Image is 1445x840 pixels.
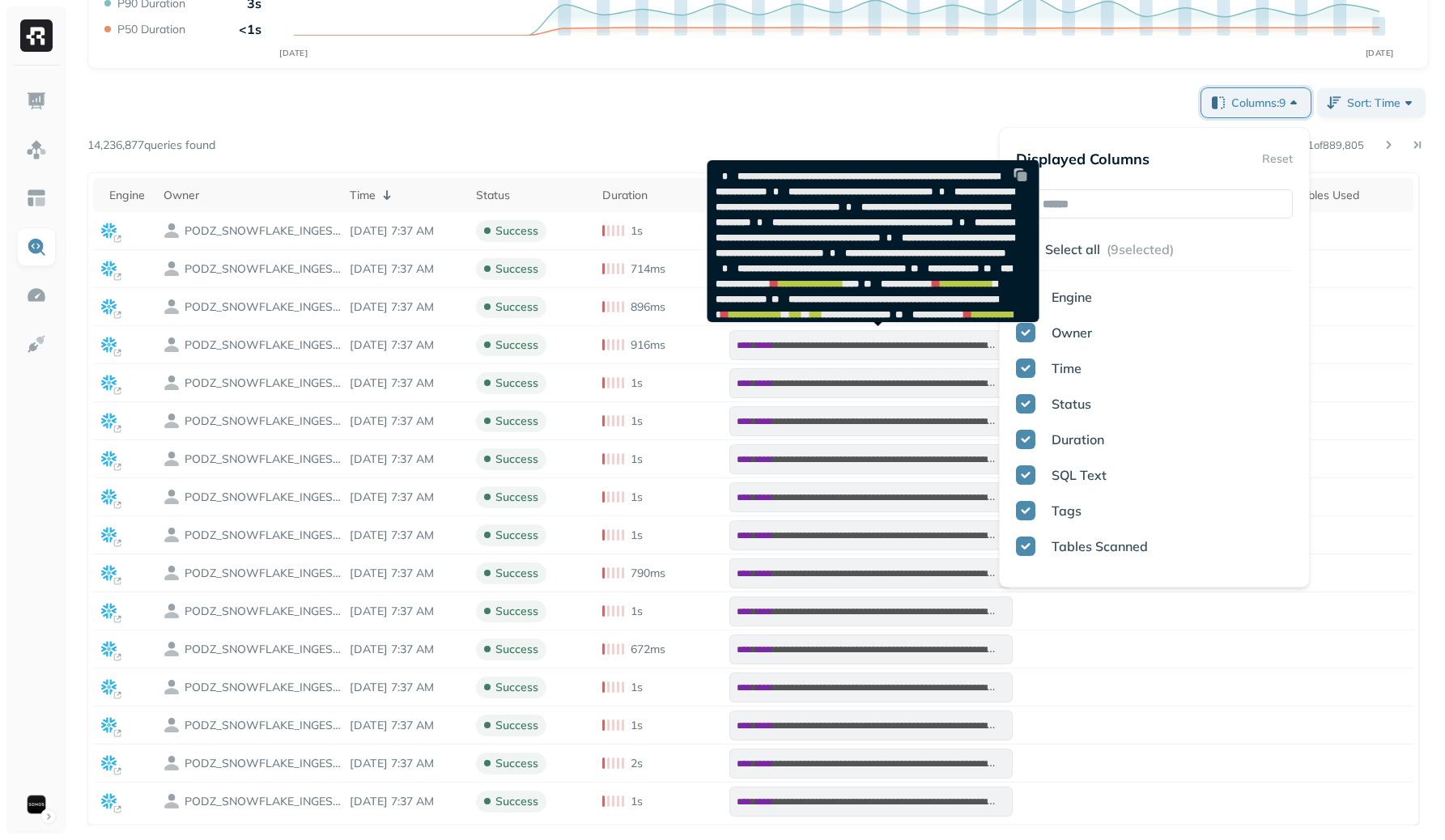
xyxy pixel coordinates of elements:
tspan: [DATE] [1366,48,1394,58]
p: Oct 9, 2025 7:37 AM [350,261,460,277]
p: success [495,375,538,391]
p: success [495,452,538,467]
img: Integrations [26,333,47,354]
p: success [495,718,538,733]
p: PODZ_SNOWFLAKE_INGESTION_PROCESSOR [185,794,346,809]
p: PODZ_SNOWFLAKE_INGESTION_PROCESSOR [185,223,346,239]
p: success [495,642,538,657]
span: Tags [1052,503,1082,519]
p: Oct 9, 2025 7:37 AM [350,794,460,809]
p: Oct 9, 2025 7:37 AM [350,337,460,353]
p: success [495,337,538,353]
p: 1s [631,223,643,239]
img: Dashboard [26,91,47,112]
p: Oct 9, 2025 7:37 AM [350,452,460,467]
p: 1s [631,414,643,429]
p: success [495,680,538,695]
p: PODZ_SNOWFLAKE_INGESTION_PROCESSOR [185,375,346,391]
span: Status [1052,396,1091,412]
p: 1s [631,490,643,505]
tspan: [DATE] [279,48,308,58]
p: 14,236,877 queries found [87,138,215,153]
button: Columns:9 [1201,88,1311,117]
p: success [495,261,538,277]
img: Asset Explorer [26,188,47,209]
p: Oct 9, 2025 7:37 AM [350,566,460,581]
p: Oct 9, 2025 7:37 AM [350,680,460,695]
p: PODZ_SNOWFLAKE_INGESTION_PROCESSOR [185,261,346,277]
span: Duration [1052,431,1104,448]
p: 1s [631,794,643,809]
p: PODZ_SNOWFLAKE_INGESTION_PROCESSOR [185,414,346,429]
span: Sort: Time [1347,95,1417,111]
img: Assets [26,139,47,160]
p: Oct 9, 2025 7:37 AM [350,414,460,429]
p: 2s [631,756,643,771]
p: <1s [239,21,261,37]
p: 1s [631,718,643,733]
p: PODZ_SNOWFLAKE_INGESTION_PROCESSOR [185,718,346,733]
p: Oct 9, 2025 7:37 AM [350,528,460,543]
p: PODZ_SNOWFLAKE_INGESTION_PROCESSOR [185,528,346,543]
p: 1s [631,528,643,543]
button: Select all (9selected) [1045,235,1293,264]
span: Engine [1052,289,1092,305]
p: PODZ_SNOWFLAKE_INGESTION_PROCESSOR [185,299,346,315]
p: Oct 9, 2025 7:37 AM [350,642,460,657]
p: success [495,756,538,771]
div: Owner [164,188,333,203]
img: Query Explorer [26,236,47,257]
p: Select all [1045,241,1100,257]
p: success [495,223,538,239]
div: Engine [109,188,147,203]
p: Oct 9, 2025 7:37 AM [350,604,460,619]
p: PODZ_SNOWFLAKE_INGESTION_PROCESSOR [185,756,346,771]
span: Owner [1052,325,1092,341]
img: Optimization [26,285,47,306]
p: 790ms [631,566,665,581]
p: Displayed Columns [1016,150,1150,168]
span: SQL Text [1052,467,1107,483]
p: PODZ_SNOWFLAKE_INGESTION_PROCESSOR [185,642,346,657]
p: Page 1 of 889,805 [1282,138,1364,152]
p: Oct 9, 2025 7:37 AM [350,375,460,391]
p: 1s [631,452,643,467]
p: success [495,604,538,619]
div: Status [476,188,586,203]
p: success [495,794,538,809]
p: success [495,414,538,429]
p: 714ms [631,261,665,277]
p: 672ms [631,642,665,657]
div: Tables Used [1295,188,1405,203]
p: Oct 9, 2025 7:37 AM [350,223,460,239]
div: Duration [602,188,712,203]
p: Oct 9, 2025 7:37 AM [350,299,460,315]
p: PODZ_SNOWFLAKE_INGESTION_PROCESSOR [185,337,346,353]
p: Oct 9, 2025 7:37 AM [350,718,460,733]
p: Oct 9, 2025 7:37 AM [350,490,460,505]
p: P50 Duration [117,22,185,37]
span: Tables Scanned [1052,538,1148,554]
p: 1s [631,680,643,695]
p: success [495,528,538,543]
p: PODZ_SNOWFLAKE_INGESTION_PROCESSOR [185,490,346,505]
div: Time [350,185,460,205]
p: PODZ_SNOWFLAKE_INGESTION_PROCESSOR [185,604,346,619]
p: success [495,299,538,315]
button: Sort: Time [1317,88,1426,117]
p: PODZ_SNOWFLAKE_INGESTION_PROCESSOR [185,566,346,581]
img: Ryft [20,19,53,52]
p: 916ms [631,337,665,353]
p: success [495,566,538,581]
p: PODZ_SNOWFLAKE_INGESTION_PROCESSOR [185,680,346,695]
span: Time [1052,360,1082,376]
p: Oct 9, 2025 7:37 AM [350,756,460,771]
p: success [495,490,538,505]
p: PODZ_SNOWFLAKE_INGESTION_PROCESSOR [185,452,346,467]
span: Columns: 9 [1231,95,1302,111]
img: Sonos [25,793,48,816]
p: 1s [631,375,643,391]
p: 896ms [631,299,665,315]
p: 1s [631,604,643,619]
